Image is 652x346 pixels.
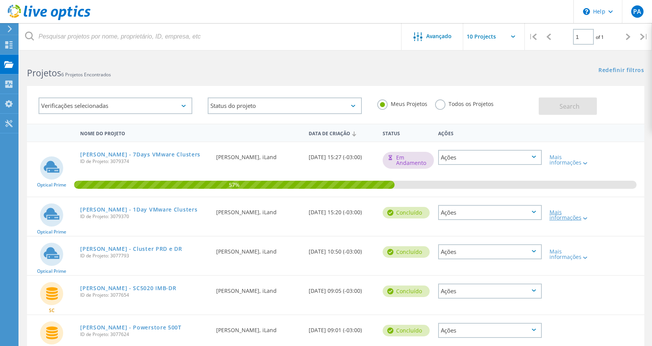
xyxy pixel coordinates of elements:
[383,152,434,169] div: Em andamento
[305,197,379,223] div: [DATE] 15:20 (-03:00)
[549,155,591,165] div: Mais informações
[426,34,452,39] span: Avançado
[80,254,208,258] span: ID de Projeto: 3077793
[435,99,494,107] label: Todos os Projetos
[438,205,541,220] div: Ações
[636,23,652,50] div: |
[76,126,212,140] div: Nome do Projeto
[438,150,541,165] div: Ações
[80,246,182,252] a: [PERSON_NAME] - Cluster PRD e DR
[39,97,192,114] div: Verificações selecionadas
[208,97,361,114] div: Status do projeto
[80,152,200,157] a: [PERSON_NAME] - 7Days VMware Clusters
[80,207,197,212] a: [PERSON_NAME] - 1Day VMware Clusters
[596,34,604,40] span: of 1
[8,16,91,22] a: Live Optics Dashboard
[305,276,379,301] div: [DATE] 09:05 (-03:00)
[80,325,181,330] a: [PERSON_NAME] - Powerstore 500T
[305,315,379,341] div: [DATE] 09:01 (-03:00)
[434,126,545,140] div: Ações
[560,102,580,111] span: Search
[633,8,641,15] span: PA
[212,276,305,301] div: [PERSON_NAME], iLand
[212,197,305,223] div: [PERSON_NAME], iLand
[583,8,590,15] svg: \n
[27,67,61,79] b: Projetos
[383,246,430,258] div: Concluído
[61,71,111,78] span: 6 Projetos Encontrados
[49,308,55,313] span: SC
[549,210,591,220] div: Mais informações
[598,67,644,74] a: Redefinir filtros
[37,183,66,187] span: Optical Prime
[74,181,395,188] span: 57%
[212,315,305,341] div: [PERSON_NAME], iLand
[438,323,541,338] div: Ações
[438,244,541,259] div: Ações
[212,237,305,262] div: [PERSON_NAME], iLand
[539,97,597,115] button: Search
[212,142,305,168] div: [PERSON_NAME], iLand
[37,230,66,234] span: Optical Prime
[80,159,208,164] span: ID de Projeto: 3079374
[305,126,379,140] div: Data de Criação
[305,237,379,262] div: [DATE] 10:50 (-03:00)
[80,214,208,219] span: ID de Projeto: 3079370
[80,332,208,337] span: ID de Projeto: 3077624
[377,99,427,107] label: Meus Projetos
[80,293,208,297] span: ID de Projeto: 3077654
[383,207,430,218] div: Concluído
[305,142,379,168] div: [DATE] 15:27 (-03:00)
[37,269,66,274] span: Optical Prime
[19,23,402,50] input: Pesquisar projetos por nome, proprietário, ID, empresa, etc
[80,286,176,291] a: [PERSON_NAME] - SC5020 IMB-DR
[549,249,591,260] div: Mais informações
[383,286,430,297] div: Concluído
[525,23,541,50] div: |
[438,284,541,299] div: Ações
[379,126,434,140] div: Status
[383,325,430,336] div: Concluído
